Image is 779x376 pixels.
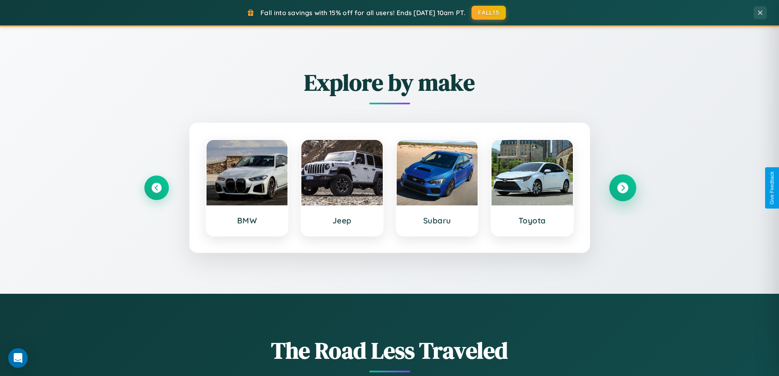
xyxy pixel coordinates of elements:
span: Fall into savings with 15% off for all users! Ends [DATE] 10am PT. [260,9,465,17]
div: Open Intercom Messenger [8,348,28,368]
h3: Subaru [405,216,470,225]
h2: Explore by make [144,67,635,98]
h3: Jeep [310,216,375,225]
h1: The Road Less Traveled [144,335,635,366]
h3: BMW [215,216,280,225]
h3: Toyota [500,216,565,225]
div: Give Feedback [769,171,775,205]
button: FALL15 [471,6,506,20]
